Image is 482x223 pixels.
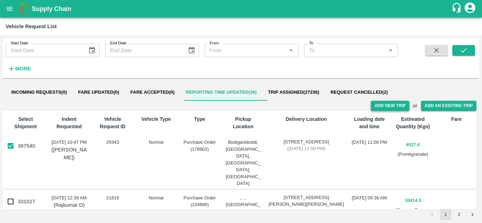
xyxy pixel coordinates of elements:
button: page 1 [440,209,451,220]
span: Fare Accepted ( 0 ) [131,89,175,95]
button: More [6,63,33,75]
span: 331027 [18,199,35,204]
button: Go to page 2 [453,209,465,220]
div: 21819 [95,194,131,202]
p: Vehicle Request ID [95,116,131,130]
p: Indent Requested [51,116,87,130]
button: Open [386,46,395,55]
p: Select Shipment [7,116,44,130]
span: Trip Assigned ( 27236 ) [268,89,319,95]
span: Incoming Requests ( 0 ) [11,89,67,95]
span: ( [DATE] 04:00 AM ) [269,207,344,214]
input: Start Date [6,44,83,57]
label: From [210,41,219,46]
div: Bodiganidoddi, [GEOGRAPHIC_DATA], [GEOGRAPHIC_DATA], [GEOGRAPHIC_DATA] [225,139,261,187]
div: Normal [138,139,174,146]
div: Normal [138,194,174,202]
span: [STREET_ADDRESS] [269,139,344,145]
p: Fare [438,116,475,123]
input: End Date [105,44,182,57]
a: Supply Chain [32,4,451,14]
div: [DATE] 10:47 PM [51,139,87,161]
div: [DATE] 12:39 AM [51,194,87,209]
p: (Rajkumar D) [51,201,87,209]
button: Open [287,46,296,55]
button: Add New Trip [371,101,409,111]
div: Purchase Order (154890) [181,194,218,208]
p: Type [181,116,218,123]
div: [DATE] 09:36 AM [351,194,387,202]
label: To [309,41,313,46]
div: account of current user [464,1,476,16]
img: logo [18,2,32,16]
div: Vehicle Request List [6,22,56,31]
button: 10414.5 [402,194,424,207]
span: 367540 [18,143,35,149]
b: Supply Chain [32,5,71,12]
input: From [207,46,285,55]
p: Estimated Quantity (Kgs) [395,116,431,130]
label: Start Date [11,41,28,46]
button: Add an Existing Trip [421,101,476,111]
div: 29343 [95,139,131,146]
div: [DATE] 11:00 PM [351,139,387,146]
h2: or [409,103,421,109]
div: (Pomegranate) [395,151,431,158]
nav: pagination navigation [426,209,479,220]
div: , , , [GEOGRAPHIC_DATA] [225,194,261,215]
span: ( [DATE] 11:00 PM ) [269,145,344,152]
span: Reporting Time Updated ( 36 ) [186,89,257,95]
span: [STREET_ADDRESS][PERSON_NAME][PERSON_NAME] [269,194,344,207]
button: Choose date [185,44,198,57]
div: Purchase Order (178902) [181,139,218,153]
button: Go to next page [467,209,478,220]
input: To [306,46,384,55]
label: End Date [110,41,126,46]
p: Delivery Location [269,116,344,123]
p: Pickup Location [225,116,261,130]
strong: More [15,66,31,72]
p: ([PERSON_NAME]) [51,146,87,162]
button: 4527.6 [402,139,424,151]
span: Fare Updated ( 0 ) [78,89,119,95]
div: (Mango - Banganapalli) [395,207,431,220]
button: open drawer [1,1,18,17]
p: Loading date and time [351,116,387,130]
p: Vehicle Type [138,116,174,123]
span: Request Cancelled ( 2 ) [331,89,388,95]
button: Choose date [85,44,99,57]
div: customer-support [451,2,464,15]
